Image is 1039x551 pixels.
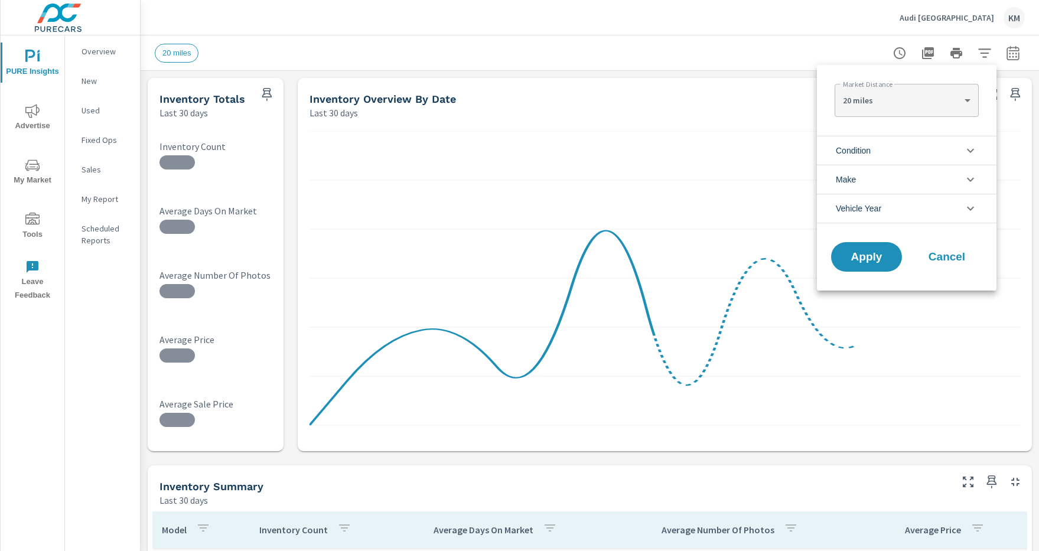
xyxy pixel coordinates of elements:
[817,131,996,228] ul: filter options
[836,136,871,165] span: Condition
[923,252,970,262] span: Cancel
[835,89,978,112] div: 20 miles
[911,242,982,272] button: Cancel
[836,194,881,223] span: Vehicle Year
[836,165,856,194] span: Make
[843,252,890,262] span: Apply
[831,242,902,272] button: Apply
[843,95,959,106] p: 20 miles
